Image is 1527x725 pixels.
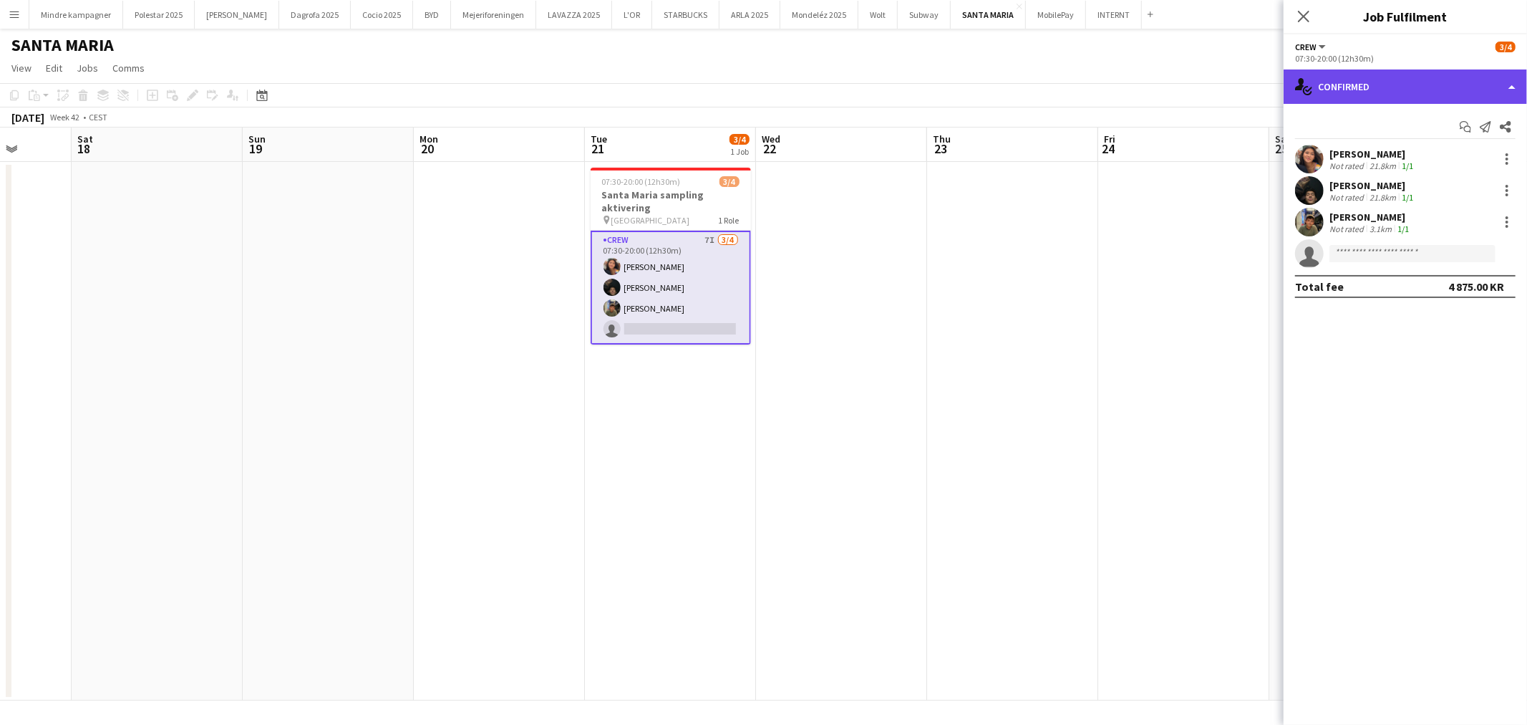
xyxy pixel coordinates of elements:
[1086,1,1142,29] button: INTERNT
[1284,69,1527,104] div: Confirmed
[29,1,123,29] button: Mindre kampagner
[351,1,413,29] button: Cocio 2025
[1284,7,1527,26] h3: Job Fulfilment
[1329,192,1367,203] div: Not rated
[417,140,438,157] span: 20
[107,59,150,77] a: Comms
[898,1,951,29] button: Subway
[195,1,279,29] button: [PERSON_NAME]
[11,62,31,75] span: View
[1329,224,1367,234] div: Not rated
[951,1,1026,29] button: SANTA MARIA
[71,59,104,77] a: Jobs
[1295,42,1317,52] span: Crew
[1367,192,1399,203] div: 21.8km
[719,1,780,29] button: ARLA 2025
[123,1,195,29] button: Polestar 2025
[762,133,780,145] span: Wed
[611,215,690,226] span: [GEOGRAPHIC_DATA]
[1275,133,1291,145] span: Sat
[279,1,351,29] button: Dagrofa 2025
[780,1,858,29] button: Mondeléz 2025
[47,112,83,123] span: Week 42
[760,140,780,157] span: 22
[933,133,951,145] span: Thu
[40,59,68,77] a: Edit
[729,134,750,145] span: 3/4
[588,140,607,157] span: 21
[413,1,451,29] button: BYD
[420,133,438,145] span: Mon
[1329,211,1412,224] div: [PERSON_NAME]
[1026,1,1086,29] button: MobilePay
[1367,160,1399,171] div: 21.8km
[77,62,98,75] span: Jobs
[1295,53,1516,64] div: 07:30-20:00 (12h30m)
[1102,140,1115,157] span: 24
[1295,279,1344,294] div: Total fee
[1367,224,1395,234] div: 3.1km
[248,133,266,145] span: Sun
[77,133,93,145] span: Sat
[730,146,749,157] div: 1 Job
[591,168,751,345] app-job-card: 07:30-20:00 (12h30m)3/4Santa Maria sampling aktivering [GEOGRAPHIC_DATA]1 RoleCrew7I3/407:30-20:0...
[1329,179,1416,192] div: [PERSON_NAME]
[75,140,93,157] span: 18
[451,1,536,29] button: Mejeriforeningen
[1402,160,1413,171] app-skills-label: 1/1
[858,1,898,29] button: Wolt
[1273,140,1291,157] span: 25
[246,140,266,157] span: 19
[1397,224,1409,234] app-skills-label: 1/1
[46,62,62,75] span: Edit
[612,1,652,29] button: L'OR
[591,188,751,214] h3: Santa Maria sampling aktivering
[591,133,607,145] span: Tue
[931,140,951,157] span: 23
[1496,42,1516,52] span: 3/4
[1295,42,1328,52] button: Crew
[1329,148,1416,160] div: [PERSON_NAME]
[536,1,612,29] button: LAVAZZA 2025
[719,215,740,226] span: 1 Role
[1329,160,1367,171] div: Not rated
[602,176,681,187] span: 07:30-20:00 (12h30m)
[591,231,751,345] app-card-role: Crew7I3/407:30-20:00 (12h30m)[PERSON_NAME][PERSON_NAME][PERSON_NAME]
[1448,279,1504,294] div: 4 875.00 KR
[11,110,44,125] div: [DATE]
[1104,133,1115,145] span: Fri
[652,1,719,29] button: STARBUCKS
[719,176,740,187] span: 3/4
[112,62,145,75] span: Comms
[89,112,107,123] div: CEST
[6,59,37,77] a: View
[11,34,114,56] h1: SANTA MARIA
[1402,192,1413,203] app-skills-label: 1/1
